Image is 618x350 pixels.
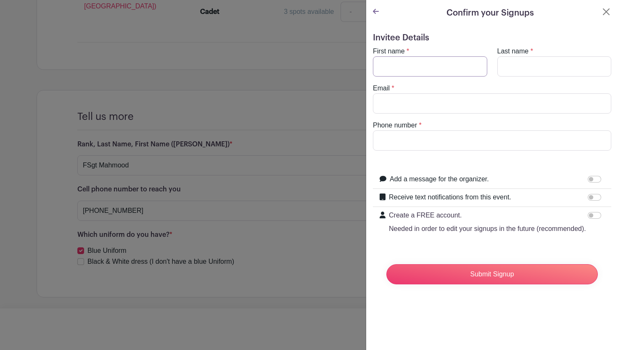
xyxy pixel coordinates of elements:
h5: Confirm your Signups [446,7,534,19]
p: Needed in order to edit your signups in the future (recommended). [389,224,586,234]
p: Create a FREE account. [389,210,586,220]
label: Last name [497,46,529,56]
label: First name [373,46,405,56]
label: Receive text notifications from this event. [389,192,511,202]
button: Close [601,7,611,17]
label: Email [373,83,390,93]
h5: Invitee Details [373,33,611,43]
input: Submit Signup [386,264,598,284]
label: Phone number [373,120,417,130]
label: Add a message for the organizer. [390,174,489,184]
